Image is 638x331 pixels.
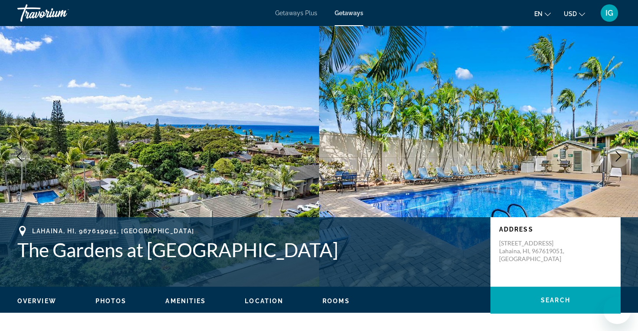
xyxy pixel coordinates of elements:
[245,298,283,305] span: Location
[165,298,206,305] span: Amenities
[541,297,570,304] span: Search
[32,228,194,235] span: Lahaina, HI, 967619051, [GEOGRAPHIC_DATA]
[603,296,631,324] iframe: Button to launch messaging window
[534,7,551,20] button: Change language
[499,226,612,233] p: Address
[165,297,206,305] button: Amenities
[564,7,585,20] button: Change currency
[9,146,30,167] button: Previous image
[335,10,363,17] a: Getaways
[322,298,350,305] span: Rooms
[245,297,283,305] button: Location
[322,297,350,305] button: Rooms
[490,287,621,314] button: Search
[17,298,56,305] span: Overview
[534,10,543,17] span: en
[564,10,577,17] span: USD
[17,297,56,305] button: Overview
[95,298,127,305] span: Photos
[17,238,482,261] h1: The Gardens at [GEOGRAPHIC_DATA]
[608,146,629,167] button: Next image
[17,2,104,24] a: Travorium
[499,239,569,263] p: [STREET_ADDRESS] Lahaina, HI, 967619051, [GEOGRAPHIC_DATA]
[605,9,613,17] span: IG
[598,4,621,22] button: User Menu
[275,10,317,17] a: Getaways Plus
[95,297,127,305] button: Photos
